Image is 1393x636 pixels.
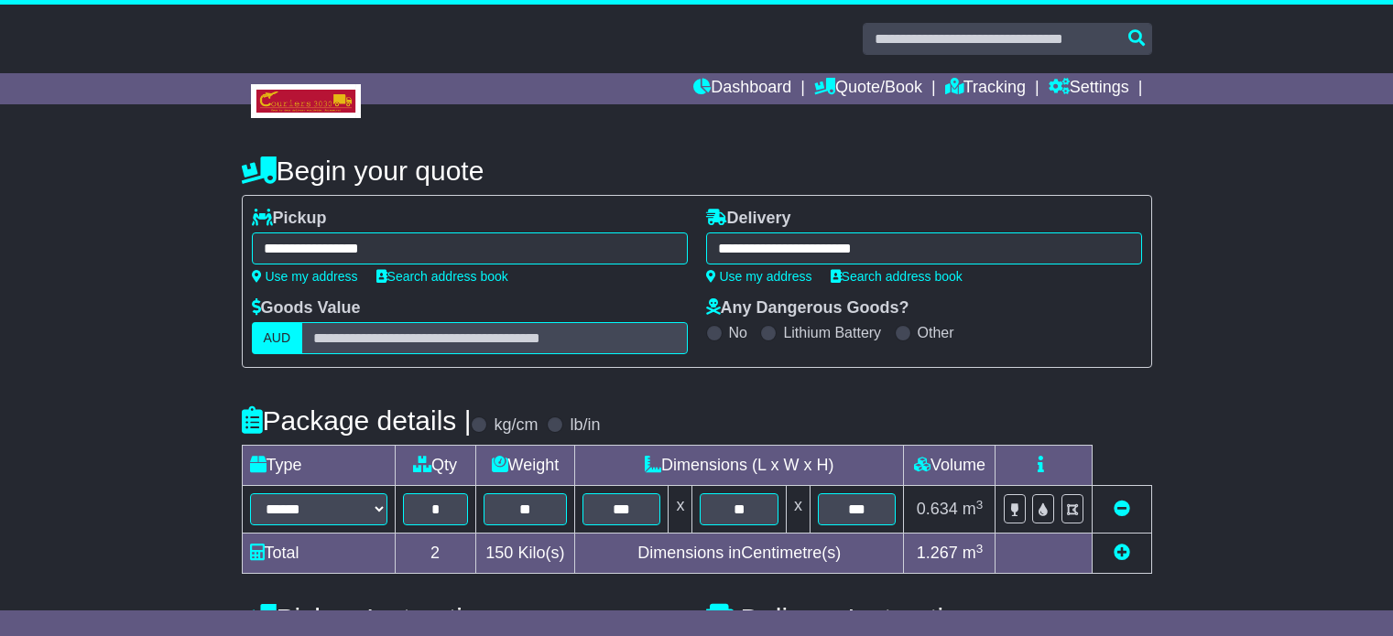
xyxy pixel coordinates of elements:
a: Search address book [376,269,508,284]
span: 150 [485,544,513,562]
span: 0.634 [917,500,958,518]
a: Add new item [1114,544,1130,562]
td: Qty [395,446,475,486]
td: 2 [395,534,475,574]
sup: 3 [976,498,984,512]
label: kg/cm [494,415,538,436]
h4: Package details | [242,405,472,436]
td: Dimensions in Centimetre(s) [574,534,903,574]
h4: Pickup Instructions [242,603,688,633]
a: Settings [1049,73,1129,104]
span: 1.267 [917,544,958,562]
h4: Begin your quote [242,156,1152,186]
td: Type [242,446,395,486]
a: Use my address [706,269,812,284]
label: Any Dangerous Goods? [706,298,909,318]
span: m [963,544,984,562]
a: Remove this item [1114,500,1130,518]
td: Volume [904,446,996,486]
td: Weight [475,446,574,486]
span: m [963,500,984,518]
label: Other [918,324,954,341]
label: No [729,324,747,341]
label: Goods Value [252,298,361,318]
a: Quote/Book [814,73,922,104]
a: Search address book [831,269,963,284]
a: Tracking [945,73,1026,104]
a: Dashboard [693,73,791,104]
td: x [669,486,692,534]
label: Delivery [706,209,791,229]
sup: 3 [976,542,984,555]
td: Kilo(s) [475,534,574,574]
td: Total [242,534,395,574]
label: AUD [252,322,303,354]
a: Use my address [252,269,358,284]
label: Pickup [252,209,327,229]
h4: Delivery Instructions [706,603,1152,633]
td: x [786,486,810,534]
td: Dimensions (L x W x H) [574,446,903,486]
label: lb/in [570,415,600,436]
label: Lithium Battery [783,324,881,341]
